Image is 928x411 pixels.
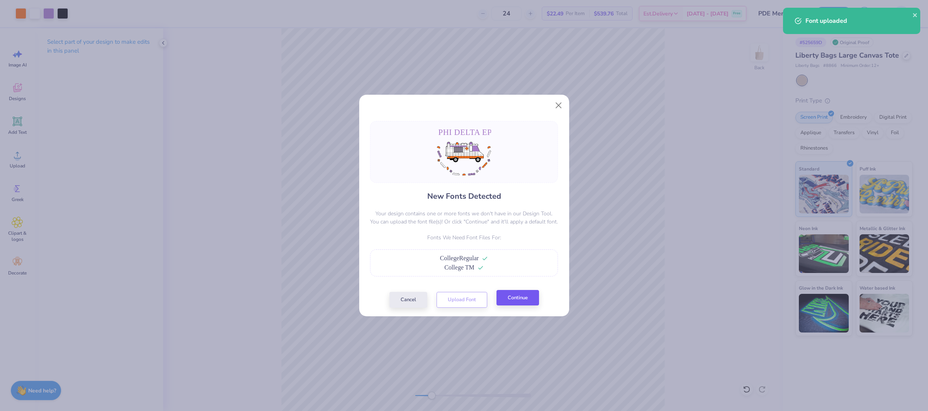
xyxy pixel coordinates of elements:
button: Continue [496,290,539,306]
span: CollegeRegular [440,255,479,261]
button: Cancel [389,292,427,308]
button: Close [551,98,566,113]
p: Fonts We Need Font Files For: [370,234,558,242]
h4: New Fonts Detected [427,191,501,202]
button: close [913,10,918,19]
span: College TM [444,264,474,271]
div: Font uploaded [805,16,914,26]
p: Your design contains one or more fonts we don't have in our Design Tool. You can upload the font ... [370,210,558,226]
